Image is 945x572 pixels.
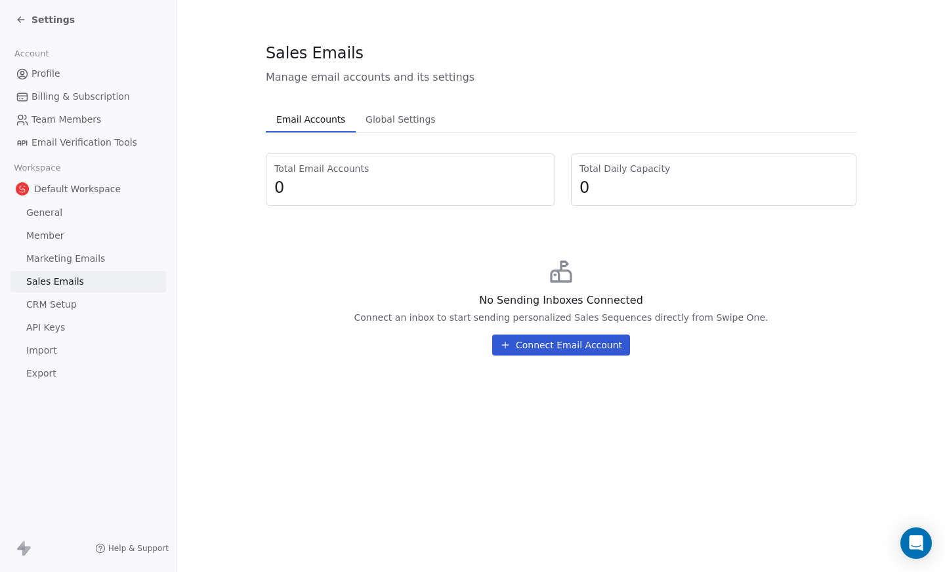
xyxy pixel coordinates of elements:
div: No Sending Inboxes Connected [479,293,643,308]
span: Team Members [31,113,101,127]
a: Settings [16,13,75,26]
span: Export [26,367,56,380]
span: General [26,206,62,220]
button: Connect Email Account [492,335,630,356]
span: Marketing Emails [26,252,105,266]
span: Account [9,44,54,64]
img: logo%20salsius.png [16,182,29,195]
div: Connect an inbox to start sending personalized Sales Sequences directly from Swipe One. [354,311,768,324]
span: 0 [274,178,547,197]
span: Help & Support [108,543,169,554]
a: Sales Emails [10,271,166,293]
span: Email Verification Tools [31,136,137,150]
span: Workspace [9,158,66,178]
a: Billing & Subscription [10,86,166,108]
span: Manage email accounts and its settings [266,70,856,85]
span: 0 [579,178,848,197]
span: Import [26,344,56,357]
a: Help & Support [95,543,169,554]
span: Total Email Accounts [274,162,547,175]
div: Open Intercom Messenger [900,527,932,559]
a: API Keys [10,317,166,338]
span: Sales Emails [266,43,364,63]
a: Profile [10,63,166,85]
span: Default Workspace [34,182,121,195]
span: CRM Setup [26,298,77,312]
span: API Keys [26,321,65,335]
a: Member [10,225,166,247]
span: Email Accounts [271,110,350,129]
span: Total Daily Capacity [579,162,848,175]
a: Marketing Emails [10,248,166,270]
span: Sales Emails [26,275,84,289]
a: Email Verification Tools [10,132,166,153]
a: CRM Setup [10,294,166,316]
a: Export [10,363,166,384]
span: Profile [31,67,60,81]
span: Settings [31,13,75,26]
a: Team Members [10,109,166,131]
span: Billing & Subscription [31,90,130,104]
a: Import [10,340,166,361]
a: General [10,202,166,224]
span: Global Settings [360,110,441,129]
span: Member [26,229,64,243]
